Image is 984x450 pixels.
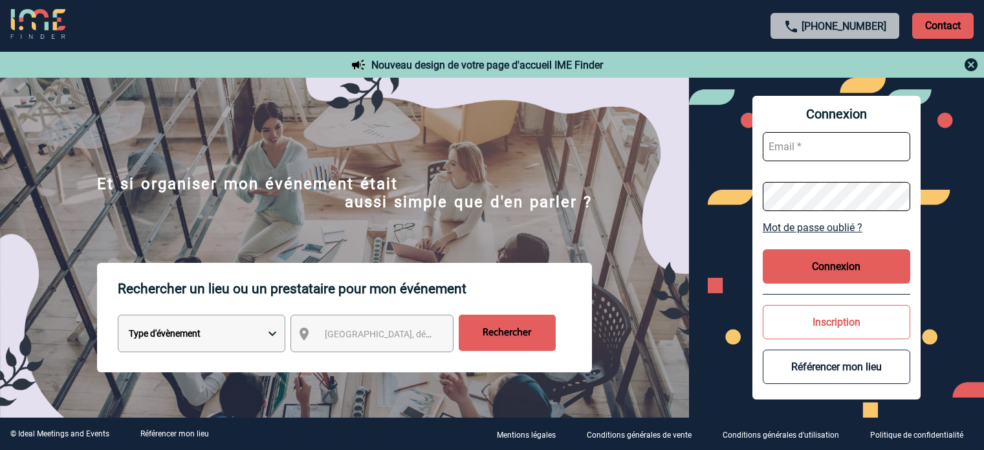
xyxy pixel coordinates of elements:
[763,249,910,284] button: Connexion
[497,431,556,440] p: Mentions légales
[587,431,692,440] p: Conditions générales de vente
[802,20,886,32] a: [PHONE_NUMBER]
[459,315,556,351] input: Rechercher
[723,431,839,440] p: Conditions générales d'utilisation
[487,428,576,440] a: Mentions légales
[860,428,984,440] a: Politique de confidentialité
[763,305,910,339] button: Inscription
[325,329,505,339] span: [GEOGRAPHIC_DATA], département, région...
[118,263,592,315] p: Rechercher un lieu ou un prestataire pour mon événement
[763,106,910,122] span: Connexion
[912,13,974,39] p: Contact
[763,132,910,161] input: Email *
[712,428,860,440] a: Conditions générales d'utilisation
[10,429,109,438] div: © Ideal Meetings and Events
[763,350,910,384] button: Référencer mon lieu
[576,428,712,440] a: Conditions générales de vente
[763,221,910,234] a: Mot de passe oublié ?
[783,19,799,34] img: call-24-px.png
[870,431,963,440] p: Politique de confidentialité
[140,429,209,438] a: Référencer mon lieu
